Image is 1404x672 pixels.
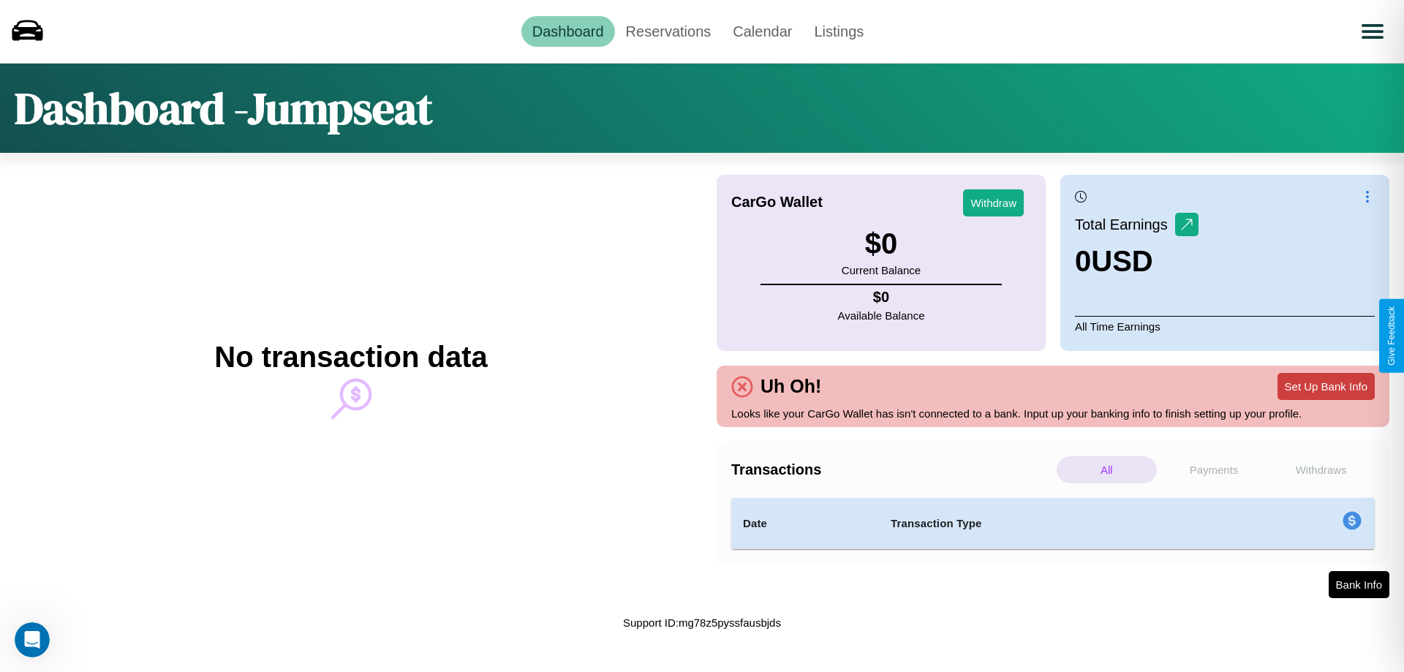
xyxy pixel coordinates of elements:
[1352,11,1393,52] button: Open menu
[891,515,1223,532] h4: Transaction Type
[15,622,50,657] iframe: Intercom live chat
[521,16,615,47] a: Dashboard
[1277,373,1375,400] button: Set Up Bank Info
[623,613,781,633] p: Support ID: mg78z5pyssfausbjds
[731,461,1053,478] h4: Transactions
[753,376,829,397] h4: Uh Oh!
[1075,211,1175,238] p: Total Earnings
[615,16,722,47] a: Reservations
[842,227,921,260] h3: $ 0
[1271,456,1371,483] p: Withdraws
[731,404,1375,423] p: Looks like your CarGo Wallet has isn't connected to a bank. Input up your banking info to finish ...
[1075,245,1199,278] h3: 0 USD
[963,189,1024,216] button: Withdraw
[842,260,921,280] p: Current Balance
[1386,306,1397,366] div: Give Feedback
[743,515,867,532] h4: Date
[1075,316,1375,336] p: All Time Earnings
[15,78,433,138] h1: Dashboard - Jumpseat
[731,194,823,211] h4: CarGo Wallet
[803,16,875,47] a: Listings
[214,341,487,374] h2: No transaction data
[731,498,1375,549] table: simple table
[838,306,925,325] p: Available Balance
[838,289,925,306] h4: $ 0
[722,16,803,47] a: Calendar
[1164,456,1264,483] p: Payments
[1057,456,1157,483] p: All
[1329,571,1389,598] button: Bank Info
